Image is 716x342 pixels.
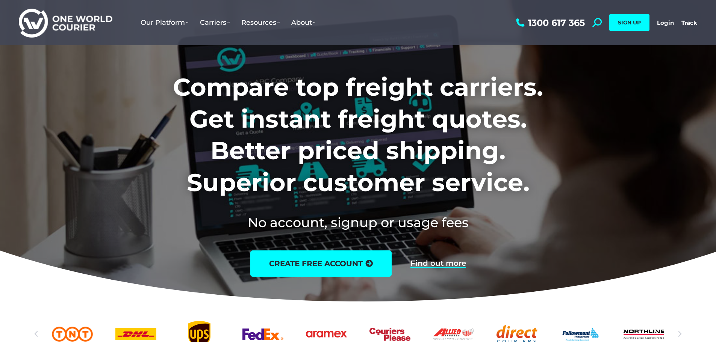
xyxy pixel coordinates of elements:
span: Carriers [200,18,230,27]
a: Carriers [194,11,236,34]
a: Track [681,19,697,26]
a: Our Platform [135,11,194,34]
span: About [291,18,316,27]
a: SIGN UP [609,14,649,31]
a: create free account [250,250,392,277]
a: Find out more [410,259,466,268]
span: Resources [241,18,280,27]
img: One World Courier [19,8,112,38]
span: SIGN UP [618,19,641,26]
span: Our Platform [141,18,189,27]
h1: Compare top freight carriers. Get instant freight quotes. Better priced shipping. Superior custom... [123,71,593,198]
a: Resources [236,11,286,34]
h2: No account, signup or usage fees [123,213,593,232]
a: 1300 617 365 [514,18,585,27]
a: Login [657,19,674,26]
a: About [286,11,321,34]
